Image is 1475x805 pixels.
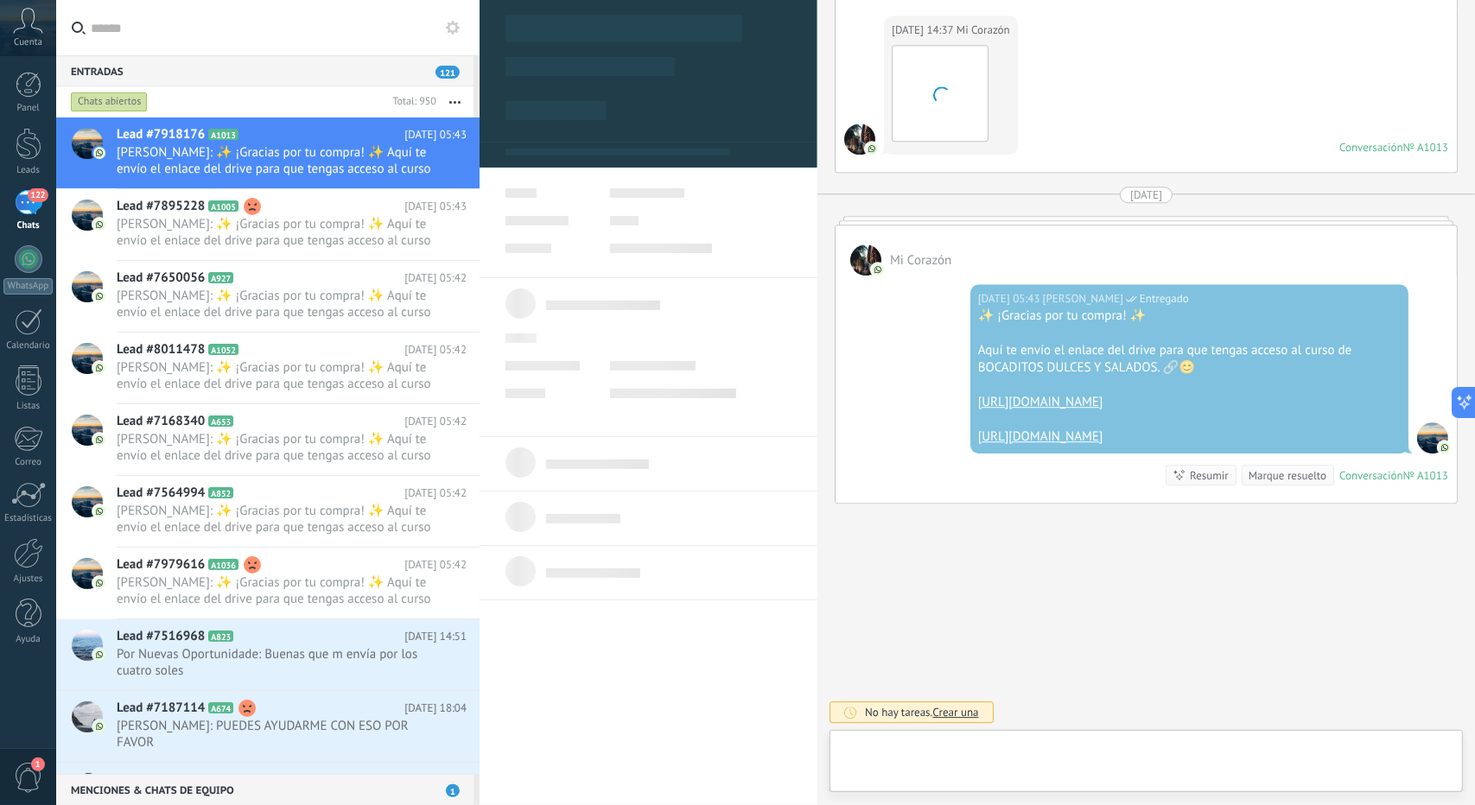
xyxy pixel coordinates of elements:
[117,198,205,215] span: Lead #7895228
[117,269,205,287] span: Lead #7650056
[404,556,467,574] span: [DATE] 05:42
[978,307,1401,325] div: ✨ ¡Gracias por tu compra! ✨
[208,487,233,498] span: A852
[56,548,480,618] a: Lead #7979616 A1036 [DATE] 05:42 [PERSON_NAME]: ✨ ¡Gracias por tu compra! ✨ Aquí te envío el enla...
[3,278,53,295] div: WhatsApp
[1190,467,1229,484] div: Resumir
[404,700,467,717] span: [DATE] 18:04
[385,93,436,111] div: Total: 950
[56,55,474,86] div: Entradas
[56,774,474,805] div: Menciones & Chats de equipo
[208,200,238,212] span: A1005
[404,771,467,789] span: [DATE] 15:15
[404,485,467,502] span: [DATE] 05:42
[56,476,480,547] a: Lead #7564994 A852 [DATE] 05:42 [PERSON_NAME]: ✨ ¡Gracias por tu compra! ✨ Aquí te envío el enlac...
[117,485,205,502] span: Lead #7564994
[1417,422,1448,453] span: alejandro echendia
[117,700,205,717] span: Lead #7187114
[404,413,467,430] span: [DATE] 05:42
[93,290,105,302] img: com.amocrm.amocrmwa.svg
[208,631,233,642] span: A823
[957,22,1010,39] span: Mi Corazón
[31,757,45,771] span: 1
[436,66,460,79] span: 121
[56,333,480,403] a: Lead #8011478 A1052 [DATE] 05:42 [PERSON_NAME]: ✨ ¡Gracias por tu compra! ✨ Aquí te envío el enla...
[56,117,480,188] a: Lead #7918176 A1013 [DATE] 05:43 [PERSON_NAME]: ✨ ¡Gracias por tu compra! ✨ Aquí te envío el enla...
[117,628,205,645] span: Lead #7516968
[1403,468,1448,483] div: № A1013
[117,503,434,536] span: [PERSON_NAME]: ✨ ¡Gracias por tu compra! ✨ Aquí te envío el enlace del drive para que tengas acce...
[117,556,205,574] span: Lead #7979616
[56,404,480,475] a: Lead #7168340 A653 [DATE] 05:42 [PERSON_NAME]: ✨ ¡Gracias por tu compra! ✨ Aquí te envío el enlac...
[117,413,205,430] span: Lead #7168340
[404,198,467,215] span: [DATE] 05:43
[446,784,460,797] span: 1
[1043,290,1123,307] span: alejandro echendia (Oficina de Venta)
[3,574,54,585] div: Ajustes
[3,103,54,114] div: Panel
[978,394,1103,410] a: [URL][DOMAIN_NAME]
[93,720,105,732] img: com.amocrm.amocrmwa.svg
[14,37,42,48] span: Cuenta
[208,344,238,355] span: A1052
[1130,187,1162,203] div: [DATE]
[3,401,54,412] div: Listas
[117,646,434,679] span: Por Nuevas Oportunidade: Buenas que m envía por los cuatro soles
[117,144,434,177] span: [PERSON_NAME]: ✨ ¡Gracias por tu compra! ✨ Aquí te envío el enlace del drive para que tengas acce...
[932,705,978,719] span: Crear una
[117,288,434,320] span: [PERSON_NAME]: ✨ ¡Gracias por tu compra! ✨ Aquí te envío el enlace del drive para que tengas acce...
[850,244,881,276] span: Mi Corazón
[866,143,878,155] img: com.amocrm.amocrmwa.svg
[978,428,1103,445] a: [URL][DOMAIN_NAME]
[117,574,434,607] span: [PERSON_NAME]: ✨ ¡Gracias por tu compra! ✨ Aquí te envío el enlace del drive para que tengas acce...
[1249,467,1326,484] div: Marque resuelto
[117,216,434,249] span: [PERSON_NAME]: ✨ ¡Gracias por tu compra! ✨ Aquí te envío el enlace del drive para que tengas acce...
[71,92,148,112] div: Chats abiertos
[56,619,480,690] a: Lead #7516968 A823 [DATE] 14:51 Por Nuevas Oportunidade: Buenas que m envía por los cuatro soles
[117,359,434,392] span: [PERSON_NAME]: ✨ ¡Gracias por tu compra! ✨ Aquí te envío el enlace del drive para que tengas acce...
[208,559,238,570] span: A1036
[1403,140,1448,155] div: № A1013
[28,188,48,202] span: 122
[978,290,1043,307] div: [DATE] 05:43
[93,434,105,446] img: com.amocrm.amocrmwa.svg
[117,431,434,464] span: [PERSON_NAME]: ✨ ¡Gracias por tu compra! ✨ Aquí te envío el enlace del drive para que tengas acce...
[890,252,951,269] span: Mi Corazón
[1140,290,1189,307] span: Entregado
[844,124,875,155] span: Mi Corazón
[208,702,233,713] span: A674
[3,513,54,524] div: Estadísticas
[208,129,238,140] span: A1013
[3,165,54,176] div: Leads
[117,771,205,789] span: Lead #7555228
[56,691,480,762] a: Lead #7187114 A674 [DATE] 18:04 [PERSON_NAME]: PUEDES AYUDARME CON ESO POR FAVOR
[3,457,54,468] div: Correo
[404,269,467,287] span: [DATE] 05:42
[404,628,467,645] span: [DATE] 14:51
[56,261,480,332] a: Lead #7650056 A927 [DATE] 05:42 [PERSON_NAME]: ✨ ¡Gracias por tu compra! ✨ Aquí te envío el enlac...
[93,362,105,374] img: com.amocrm.amocrmwa.svg
[117,341,205,358] span: Lead #8011478
[404,341,467,358] span: [DATE] 05:42
[892,22,957,39] div: [DATE] 14:37
[404,126,467,143] span: [DATE] 05:43
[3,220,54,231] div: Chats
[93,649,105,661] img: com.amocrm.amocrmwa.svg
[872,263,884,276] img: com.amocrm.amocrmwa.svg
[93,219,105,231] img: com.amocrm.amocrmwa.svg
[93,505,105,517] img: com.amocrm.amocrmwa.svg
[208,272,233,283] span: A927
[93,147,105,159] img: com.amocrm.amocrmwa.svg
[117,126,205,143] span: Lead #7918176
[93,577,105,589] img: com.amocrm.amocrmwa.svg
[436,86,474,117] button: Más
[1339,468,1403,483] div: Conversación
[978,342,1401,377] div: Aquí te envío el enlace del drive para que tengas acceso al curso de BOCADITOS DULCES Y SALADOS. 🔗😊
[1339,140,1403,155] div: Conversación
[1439,441,1451,453] img: com.amocrm.amocrmwa.svg
[56,189,480,260] a: Lead #7895228 A1005 [DATE] 05:43 [PERSON_NAME]: ✨ ¡Gracias por tu compra! ✨ Aquí te envío el enla...
[3,340,54,352] div: Calendario
[208,415,233,427] span: A653
[865,705,979,719] div: No hay tareas.
[3,634,54,645] div: Ayuda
